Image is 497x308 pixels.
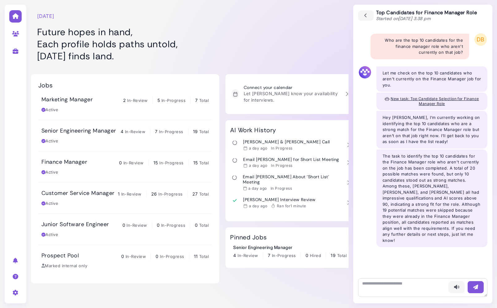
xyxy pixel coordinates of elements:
[38,183,212,213] a: Customer Service Manager 1 In-Review 26 In-Progress 27 Total Active
[277,204,306,208] span: Ran for 1 minute
[157,98,160,103] span: 5
[271,163,292,168] div: In Progress
[161,98,186,103] span: In-Progress
[233,253,236,258] span: 4
[126,254,146,259] span: In-Review
[194,254,198,259] span: 11
[391,96,479,106] span: New task: Top Candidate Selection for Finance Manager Role
[41,263,87,269] div: Marked internal only
[193,129,198,134] span: 19
[337,253,347,258] span: Total
[157,222,160,228] span: 0
[271,186,292,191] div: In Progress
[38,89,212,120] a: Marketing Manager 2 In-Review 5 In-Progress 7 Total Active
[243,174,342,185] h3: Email [PERSON_NAME] About 'Short List' Meeting
[244,90,341,103] p: Let [PERSON_NAME] know your availability for interviews.
[243,157,339,162] h3: Email [PERSON_NAME] for Short List Meeting
[38,151,212,182] a: Finance Manager 0 In-Review 15 In-Progress 15 Total Active
[233,244,347,251] div: Senior Engineering Manager
[41,169,58,175] div: Active
[125,129,145,134] span: In-Review
[244,85,341,90] h3: Connect your calendar
[41,159,87,166] h3: Finance Manager
[126,223,147,228] span: In-Review
[249,163,267,168] time: Sep 16, 2025
[121,129,123,134] span: 4
[383,153,481,244] p: The task to identify the top 10 candidates for the Finance Manager role who aren't currently on t...
[121,254,124,259] span: 0
[383,96,481,106] button: New task: Top Candidate Selection for Finance Manager Role
[243,197,315,202] h3: [PERSON_NAME] Interview Review
[310,253,321,258] span: Hired
[230,234,267,241] h2: Pinned Jobs
[199,98,209,103] span: Total
[37,12,54,20] time: [DATE]
[376,10,477,22] div: Top Candidates for Finance Manager Role
[199,223,209,228] span: Total
[41,221,109,228] h3: Junior Software Engineer
[159,129,183,134] span: In-Progress
[41,96,93,103] h3: Marketing Manager
[383,115,481,145] p: Hey [PERSON_NAME], I’m currently working on identifying the top 10 candidates who are a strong ma...
[398,16,431,21] time: [DATE] 3:38 pm
[376,16,431,21] span: Started on
[41,232,58,238] div: Active
[331,253,336,258] span: 19
[158,192,182,196] span: In-Progress
[242,215,342,225] h3: [PERSON_NAME]'s Customer Service Manager Evaluation
[156,254,158,259] span: 0
[249,146,267,150] time: Sep 16, 2025
[123,160,144,165] span: In-Review
[118,191,120,196] span: 1
[41,190,115,197] h3: Customer Service Manager
[199,129,209,134] span: Total
[249,204,267,208] time: Sep 16, 2025
[123,98,126,103] span: 2
[193,160,198,165] span: 15
[371,34,469,59] div: Who are the top 10 candidates for the finance manager role who aren't currently on that job?
[248,186,267,191] time: Sep 16, 2025
[41,128,116,134] h3: Senior Engineering Manager
[155,129,157,134] span: 7
[122,222,125,228] span: 0
[159,160,183,165] span: In-Progress
[195,222,198,228] span: 0
[38,120,212,151] a: Senior Engineering Manager 4 In-Review 7 In-Progress 19 Total Active
[238,253,258,258] span: In-Review
[160,254,184,259] span: In-Progress
[119,160,122,165] span: 0
[41,107,58,113] div: Active
[38,214,212,245] a: Junior Software Engineer 0 In-Review 0 In-Progress 0 Total Active
[230,126,276,134] h2: AI Work History
[268,253,270,258] span: 7
[383,70,481,88] p: Let me check on the top 10 candidates who aren't currently on the Finance Manager job for you.
[199,160,209,165] span: Total
[41,252,79,259] h3: Prospect Pool
[271,146,292,151] div: In Progress
[199,254,209,259] span: Total
[37,26,232,62] h1: Future hopes in hand, Each profile holds paths untold, [DATE] finds land.
[38,245,212,276] a: Prospect Pool 0 In-Review 0 In-Progress 11 Total Marked internal only
[199,192,209,196] span: Total
[243,139,330,145] h3: [PERSON_NAME] & [PERSON_NAME] Call
[306,253,308,258] span: 0
[272,253,296,258] span: In-Progress
[474,33,487,46] span: DB
[153,160,158,165] span: 15
[151,191,157,196] span: 26
[161,223,185,228] span: In-Progress
[121,192,142,196] span: In-Review
[41,138,58,144] div: Active
[229,82,351,106] a: Connect your calendar Let [PERSON_NAME] know your availability for interviews.
[233,244,347,259] a: Senior Engineering Manager 4 In-Review 7 In-Progress 0 Hired 19 Total
[127,98,148,103] span: In-Review
[38,82,53,89] h2: Jobs
[195,98,198,103] span: 7
[41,200,58,207] div: Active
[192,191,198,196] span: 27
